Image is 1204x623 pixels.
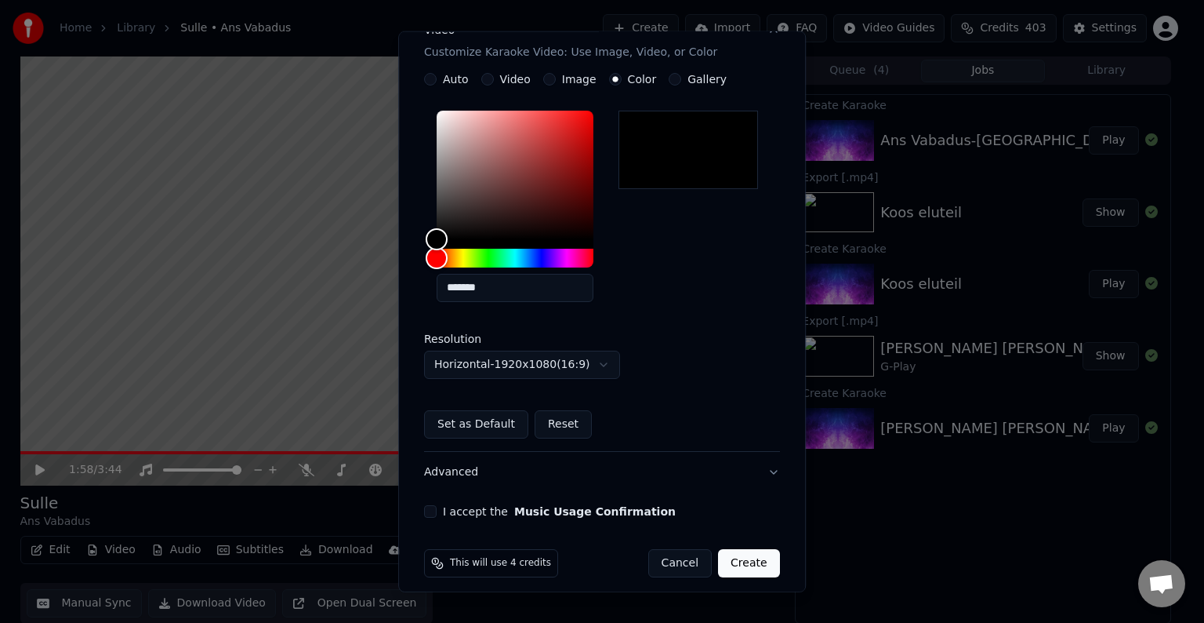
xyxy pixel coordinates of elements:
[687,74,727,85] label: Gallery
[424,73,780,451] div: VideoCustomize Karaoke Video: Use Image, Video, or Color
[424,333,581,344] label: Resolution
[718,549,780,577] button: Create
[648,549,712,577] button: Cancel
[628,74,657,85] label: Color
[437,249,593,268] div: Hue
[437,111,593,239] div: Color
[424,410,528,439] button: Set as Default
[562,74,597,85] label: Image
[443,506,676,517] label: I accept the
[535,410,592,439] button: Reset
[424,45,717,60] p: Customize Karaoke Video: Use Image, Video, or Color
[514,506,676,517] button: I accept the
[450,557,551,570] span: This will use 4 credits
[424,452,780,493] button: Advanced
[500,74,531,85] label: Video
[443,74,469,85] label: Auto
[424,10,780,73] button: VideoCustomize Karaoke Video: Use Image, Video, or Color
[424,23,717,60] div: Video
